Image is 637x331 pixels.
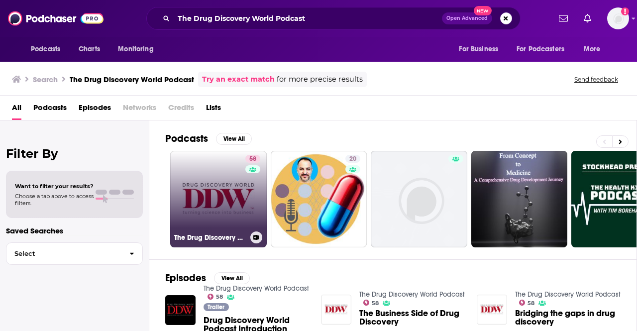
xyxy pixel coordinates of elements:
[349,154,356,164] span: 20
[216,295,223,299] span: 58
[607,7,629,29] span: Logged in as Marketing09
[446,16,488,21] span: Open Advanced
[607,7,629,29] button: Show profile menu
[118,42,153,56] span: Monitoring
[206,100,221,120] a: Lists
[245,155,260,163] a: 58
[165,295,196,326] img: Drug Discovery World Podcast Introduction
[477,295,507,325] img: Bridging the gaps in drug discovery
[271,151,367,247] a: 20
[174,233,246,242] h3: The Drug Discovery World Podcast
[165,132,252,145] a: PodcastsView All
[168,100,194,120] span: Credits
[517,42,564,56] span: For Podcasters
[6,242,143,265] button: Select
[571,75,621,84] button: Send feedback
[33,75,58,84] h3: Search
[359,309,465,326] a: The Business Side of Drug Discovery
[15,183,94,190] span: Want to filter your results?
[33,100,67,120] a: Podcasts
[359,290,465,299] a: The Drug Discovery World Podcast
[165,272,250,284] a: EpisodesView All
[165,132,208,145] h2: Podcasts
[6,146,143,161] h2: Filter By
[204,284,309,293] a: The Drug Discovery World Podcast
[174,10,442,26] input: Search podcasts, credits, & more...
[6,250,121,257] span: Select
[474,6,492,15] span: New
[372,301,379,306] span: 58
[15,193,94,207] span: Choose a tab above to access filters.
[12,100,21,120] a: All
[216,133,252,145] button: View All
[528,301,534,306] span: 58
[621,7,629,15] svg: Add a profile image
[363,300,379,306] a: 58
[214,272,250,284] button: View All
[146,7,521,30] div: Search podcasts, credits, & more...
[577,40,613,59] button: open menu
[202,74,275,85] a: Try an exact match
[79,100,111,120] a: Episodes
[515,309,621,326] a: Bridging the gaps in drug discovery
[607,7,629,29] img: User Profile
[459,42,498,56] span: For Business
[8,9,104,28] img: Podchaser - Follow, Share and Rate Podcasts
[170,151,267,247] a: 58The Drug Discovery World Podcast
[111,40,166,59] button: open menu
[123,100,156,120] span: Networks
[345,155,360,163] a: 20
[24,40,73,59] button: open menu
[31,42,60,56] span: Podcasts
[72,40,106,59] a: Charts
[79,42,100,56] span: Charts
[584,42,601,56] span: More
[249,154,256,164] span: 58
[277,74,363,85] span: for more precise results
[510,40,579,59] button: open menu
[580,10,595,27] a: Show notifications dropdown
[452,40,511,59] button: open menu
[555,10,572,27] a: Show notifications dropdown
[6,226,143,235] p: Saved Searches
[519,300,535,306] a: 58
[165,272,206,284] h2: Episodes
[70,75,194,84] h3: The Drug Discovery World Podcast
[515,290,621,299] a: The Drug Discovery World Podcast
[442,12,492,24] button: Open AdvancedNew
[321,295,351,325] img: The Business Side of Drug Discovery
[208,294,223,300] a: 58
[208,304,224,310] span: Trailer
